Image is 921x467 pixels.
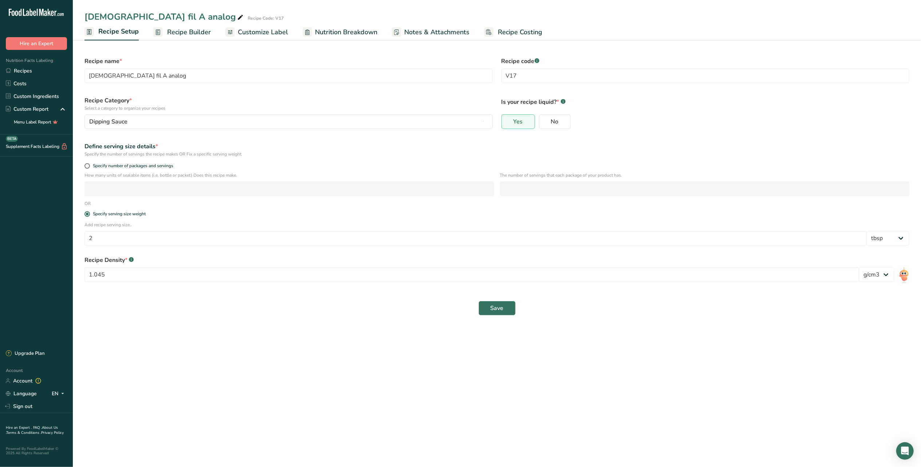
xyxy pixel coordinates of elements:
[498,27,542,37] span: Recipe Costing
[501,68,910,83] input: Type your recipe code here
[6,447,67,455] div: Powered By FoodLabelMaker © 2025 All Rights Reserved
[899,267,909,284] img: ai-bot.1dcbe71.gif
[6,425,32,430] a: Hire an Expert .
[84,96,493,111] label: Recipe Category
[896,442,914,460] div: Open Intercom Messenger
[52,389,67,398] div: EN
[98,27,139,36] span: Recipe Setup
[6,425,58,435] a: About Us .
[93,211,146,217] div: Specify serving size weight
[315,27,377,37] span: Nutrition Breakdown
[225,24,288,40] a: Customize Label
[84,256,909,264] div: Recipe Density
[84,172,494,178] p: How many units of sealable items (i.e. bottle or packet) Does this recipe make.
[84,23,139,41] a: Recipe Setup
[513,118,523,125] span: Yes
[491,304,504,313] span: Save
[80,200,95,207] div: OR
[392,24,469,40] a: Notes & Attachments
[6,387,37,400] a: Language
[84,267,859,282] input: Type your density here
[84,114,493,129] button: Dipping Sauce
[500,172,910,178] p: The number of servings that each package of your product has.
[84,10,245,23] div: [DEMOGRAPHIC_DATA] fil A analog
[6,37,67,50] button: Hire an Expert
[84,231,867,246] input: Type your serving size here
[6,136,18,142] div: BETA
[90,163,173,169] span: Specify number of packages and servings
[479,301,516,315] button: Save
[6,105,48,113] div: Custom Report
[84,68,493,83] input: Type your recipe name here
[501,57,910,66] label: Recipe code
[6,350,44,357] div: Upgrade Plan
[89,117,127,126] span: Dipping Sauce
[404,27,469,37] span: Notes & Attachments
[238,27,288,37] span: Customize Label
[484,24,542,40] a: Recipe Costing
[84,142,909,151] div: Define serving size details
[84,221,909,228] p: Add recipe serving size..
[84,105,493,111] p: Select a category to organize your recipes
[501,96,910,106] p: Is your recipe liquid?
[167,27,211,37] span: Recipe Builder
[84,151,909,157] div: Specify the number of servings the recipe makes OR Fix a specific serving weight
[6,430,41,435] a: Terms & Conditions .
[303,24,377,40] a: Nutrition Breakdown
[551,118,559,125] span: No
[248,15,284,21] div: Recipe Code: V17
[33,425,42,430] a: FAQ .
[84,57,493,66] label: Recipe name
[153,24,211,40] a: Recipe Builder
[41,430,64,435] a: Privacy Policy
